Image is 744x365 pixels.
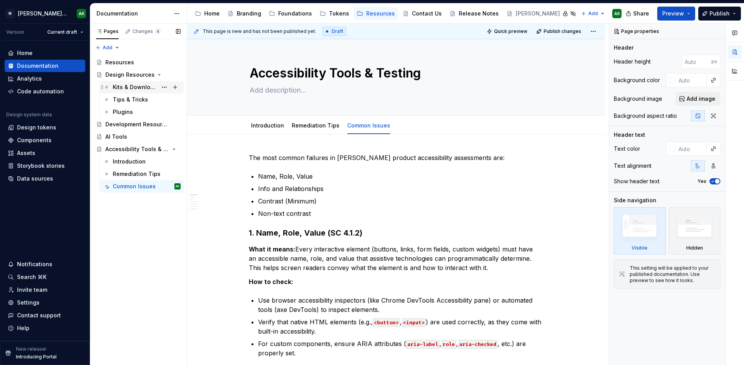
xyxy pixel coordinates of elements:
div: Release Notes [459,10,499,17]
a: Home [5,47,85,59]
a: Storybook stories [5,160,85,172]
button: Current draft [44,27,87,38]
div: Contact Us [412,10,442,17]
a: Assets [5,147,85,159]
div: Design tokens [17,124,56,131]
div: Header height [614,58,651,65]
a: Analytics [5,72,85,85]
input: Auto [675,73,707,87]
div: Header text [614,131,645,139]
span: Add [588,10,598,17]
a: Settings [5,296,85,309]
div: Hidden [669,207,721,255]
button: Add image [675,92,720,106]
div: [PERSON_NAME] [516,10,560,17]
div: Background aspect ratio [614,112,677,120]
textarea: Accessibility Tools & Testing [248,64,541,83]
span: Add image [687,95,715,103]
div: Search ⌘K [17,273,46,281]
button: M[PERSON_NAME] Design SystemAK [2,5,88,22]
div: AK [79,10,84,17]
p: px [711,59,717,65]
span: Current draft [47,29,77,35]
div: Background color [614,76,660,84]
a: Common Issues [347,122,390,129]
div: Foundations [278,10,312,17]
a: Foundations [266,7,315,20]
div: AK [614,10,620,17]
span: Publish changes [544,28,581,34]
div: Version [6,29,24,35]
div: Plugins [113,108,133,116]
a: Tips & Tricks [100,93,184,106]
a: Plugins [100,106,184,118]
div: Resources [366,10,395,17]
button: Search ⌘K [5,271,85,283]
p: Info and Relationships [258,184,543,193]
div: Contact support [17,312,61,319]
a: Introduction [251,122,284,129]
a: Data sources [5,172,85,185]
a: Invite team [5,284,85,296]
div: Help [17,324,29,332]
div: Side navigation [614,196,656,204]
p: For custom components, ensure ARIA attributes ( , , , etc.) are properly set. [258,339,543,358]
div: Design Resources [105,71,155,79]
button: Quick preview [484,26,531,37]
span: Share [633,10,649,17]
p: New release! [16,346,46,352]
a: Accessibility Tools & Testing [93,143,184,155]
div: Visible [632,245,648,251]
div: Header [614,44,634,52]
input: Auto [675,142,707,156]
button: Share [622,7,654,21]
span: Quick preview [494,28,527,34]
span: This page is new and has not been published yet. [203,28,316,34]
div: Invite team [17,286,47,294]
label: Yes [697,178,706,184]
a: Kits & Downloads [100,81,184,93]
p: Every interactive element (buttons, links, form fields, custom widgets) must have an accessible n... [249,244,543,272]
a: Common IssuesAK [100,180,184,193]
div: Components [17,136,52,144]
a: Home [192,7,223,20]
a: Design tokens [5,121,85,134]
strong: What it means: [249,245,295,253]
div: Assets [17,149,35,157]
div: Kits & Downloads [113,83,157,91]
a: Remediation Tips [292,122,339,129]
button: Contact support [5,309,85,322]
p: The most common failures in [PERSON_NAME] product accessibility assessments are: [249,153,543,162]
div: Analytics [17,75,42,83]
a: Components [5,134,85,146]
div: Pages [96,28,119,34]
div: Branding [237,10,261,17]
div: Code automation [17,88,64,95]
a: Documentation [5,60,85,72]
div: Accessibility Tools & Testing [105,145,169,153]
div: Page tree [192,6,577,21]
span: Draft [332,28,343,34]
span: Preview [662,10,684,17]
button: Add [579,8,608,19]
p: Use browser accessibility inspectors (like Chrome DevTools Accessibility pane) or automated tools... [258,296,543,314]
a: Release Notes [446,7,502,20]
a: Introduction [100,155,184,168]
div: AI Tools [105,133,127,141]
div: Home [204,10,220,17]
span: Publish [710,10,730,17]
div: Documentation [96,10,170,17]
div: Common Issues [344,117,393,133]
div: Remediation Tips [113,170,160,178]
a: [PERSON_NAME] [503,7,579,20]
div: Home [17,49,33,57]
div: Hidden [686,245,703,251]
div: AK [176,182,179,190]
div: Show header text [614,177,660,185]
a: Branding [224,7,264,20]
strong: How to check: [249,278,293,286]
div: Settings [17,299,40,306]
div: Background image [614,95,662,103]
code: aria-label [406,340,439,349]
p: Contrast (Minimum) [258,196,543,206]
